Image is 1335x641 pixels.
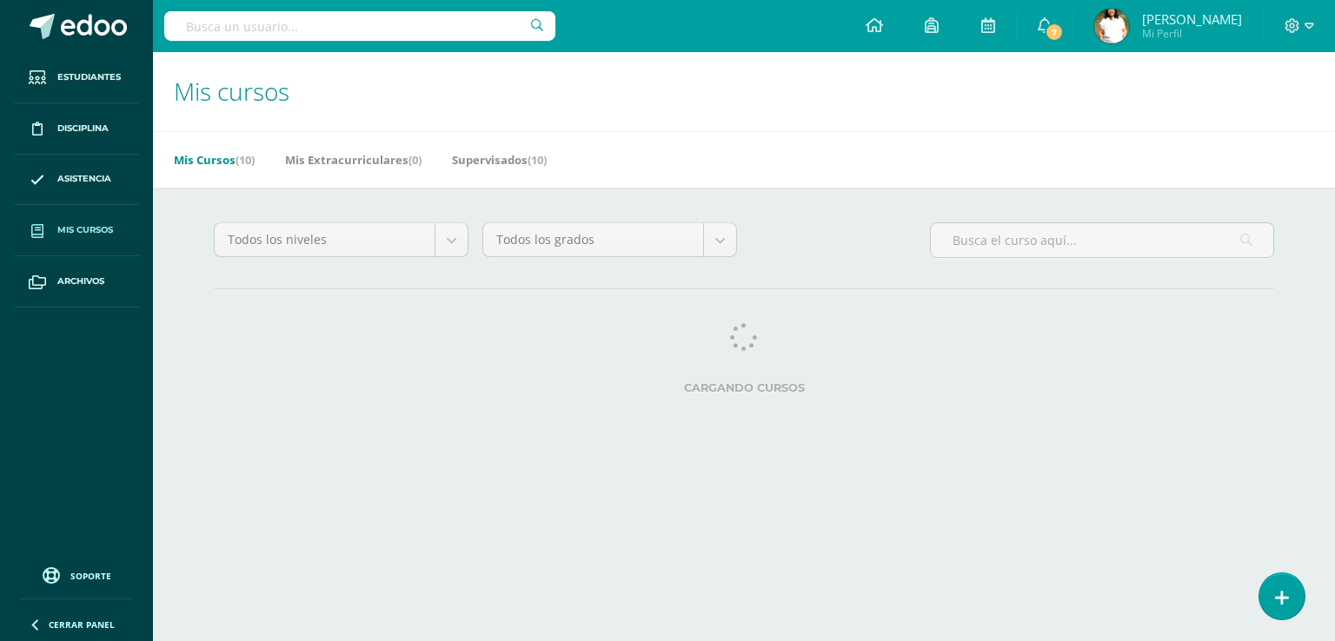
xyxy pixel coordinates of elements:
[931,223,1273,257] input: Busca el curso aquí...
[57,70,121,84] span: Estudiantes
[49,618,115,631] span: Cerrar panel
[70,570,111,582] span: Soporte
[528,152,547,168] span: (10)
[1142,10,1242,28] span: [PERSON_NAME]
[236,152,255,168] span: (10)
[14,256,139,307] a: Archivos
[14,155,139,206] a: Asistencia
[1045,23,1064,42] span: 7
[214,381,1274,394] label: Cargando cursos
[164,11,555,41] input: Busca un usuario...
[21,563,132,586] a: Soporte
[1142,26,1242,41] span: Mi Perfil
[285,146,422,174] a: Mis Extracurriculares(0)
[174,75,289,108] span: Mis cursos
[14,205,139,256] a: Mis cursos
[57,274,104,288] span: Archivos
[496,223,690,256] span: Todos los grados
[228,223,422,256] span: Todos los niveles
[14,52,139,103] a: Estudiantes
[57,223,113,237] span: Mis cursos
[483,223,736,256] a: Todos los grados
[57,122,109,135] span: Disciplina
[215,223,468,256] a: Todos los niveles
[1094,9,1129,43] img: c7b04b25378ff11843444faa8800c300.png
[57,172,111,186] span: Asistencia
[408,152,422,168] span: (0)
[452,146,547,174] a: Supervisados(10)
[14,103,139,155] a: Disciplina
[174,146,255,174] a: Mis Cursos(10)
